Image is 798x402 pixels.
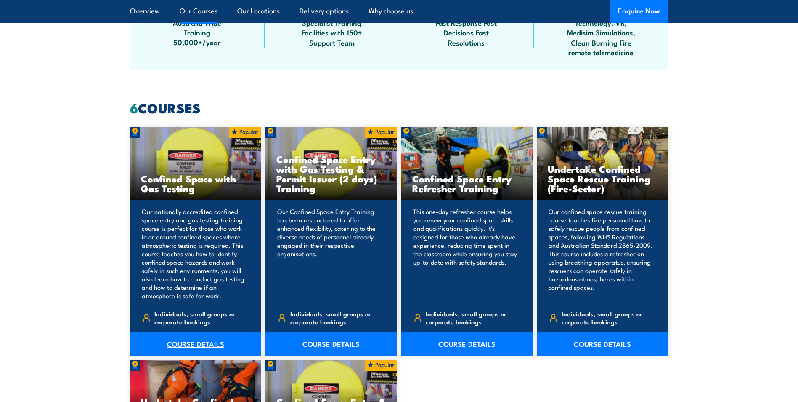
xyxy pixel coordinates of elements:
p: Our Confined Space Entry Training has been restructured to offer enhanced flexibility, catering t... [277,207,383,300]
h3: Confined Space Entry with Gas Testing & Permit Issuer (2 days) Training [276,154,386,193]
a: COURSE DETAILS [537,332,668,356]
span: Specialist Training Facilities with 150+ Support Team [294,18,370,47]
span: Fast Response Fast Decisions Fast Resolutions [429,18,504,47]
span: Individuals, small groups or corporate bookings [562,310,654,326]
span: Individuals, small groups or corporate bookings [154,310,247,326]
span: Technology, VR, Medisim Simulations, Clean Burning Fire remote telemedicine [563,18,639,57]
span: Individuals, small groups or corporate bookings [426,310,518,326]
a: COURSE DETAILS [130,332,262,356]
h3: Confined Space with Gas Testing [141,174,251,193]
a: COURSE DETAILS [265,332,397,356]
p: This one-day refresher course helps you renew your confined space skills and qualifications quick... [413,207,519,300]
h3: Confined Space Entry Refresher Training [412,174,522,193]
p: Our confined space rescue training course teaches fire personnel how to safely rescue people from... [549,207,654,300]
span: Individuals, small groups or corporate bookings [290,310,383,326]
span: Australia Wide Training 50,000+/year [159,18,235,47]
a: COURSE DETAILS [401,332,533,356]
p: Our nationally accredited confined space entry and gas testing training course is perfect for tho... [142,207,247,300]
strong: 6 [130,97,138,118]
h2: COURSES [130,102,668,113]
h3: Undertake Confined Space Rescue Training (Fire-Sector) [548,164,657,193]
